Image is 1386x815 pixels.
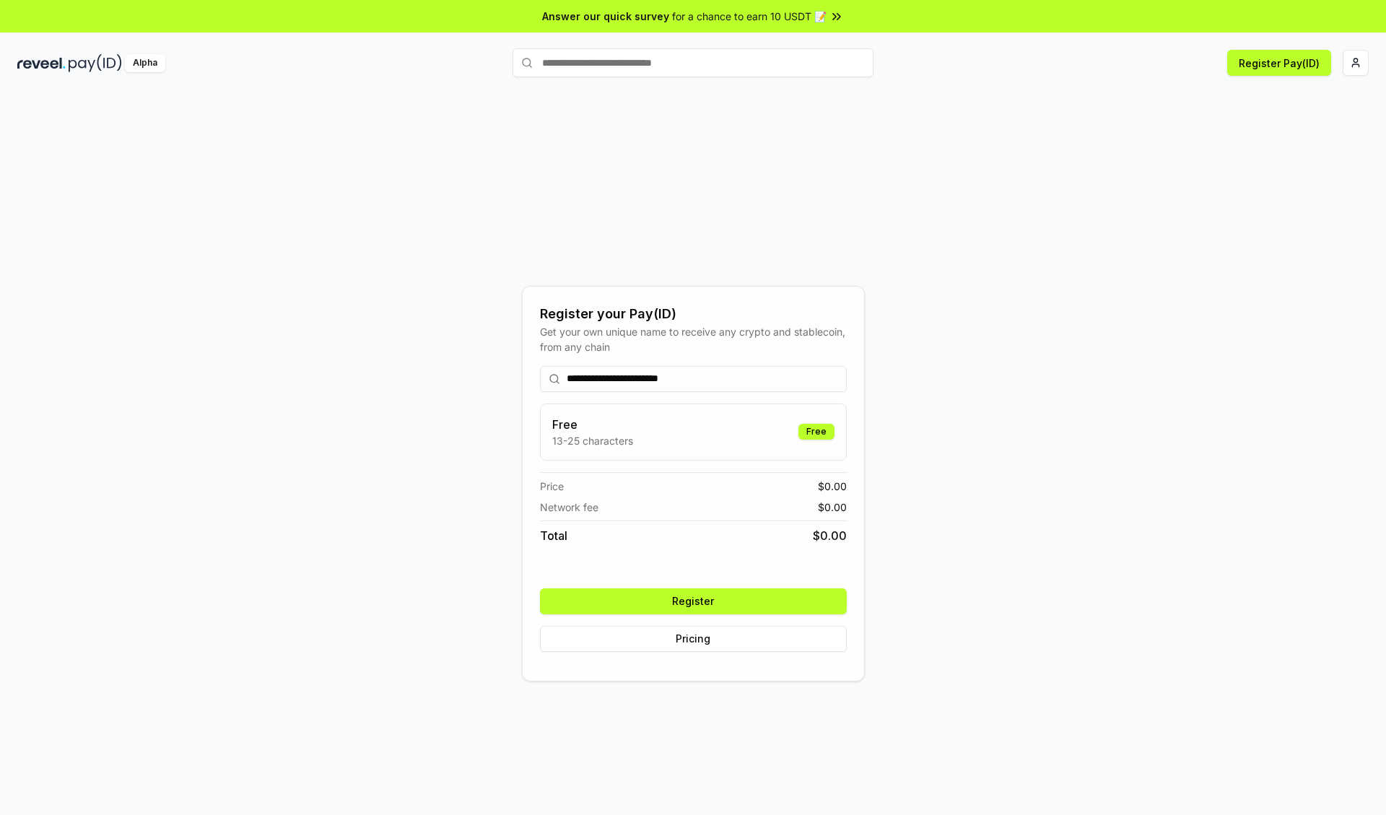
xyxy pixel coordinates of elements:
[17,54,66,72] img: reveel_dark
[540,479,564,494] span: Price
[542,9,669,24] span: Answer our quick survey
[540,324,847,354] div: Get your own unique name to receive any crypto and stablecoin, from any chain
[552,416,633,433] h3: Free
[540,588,847,614] button: Register
[540,304,847,324] div: Register your Pay(ID)
[540,527,567,544] span: Total
[813,527,847,544] span: $ 0.00
[540,626,847,652] button: Pricing
[1227,50,1331,76] button: Register Pay(ID)
[125,54,165,72] div: Alpha
[69,54,122,72] img: pay_id
[540,500,598,515] span: Network fee
[552,433,633,448] p: 13-25 characters
[818,479,847,494] span: $ 0.00
[798,424,834,440] div: Free
[672,9,827,24] span: for a chance to earn 10 USDT 📝
[818,500,847,515] span: $ 0.00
